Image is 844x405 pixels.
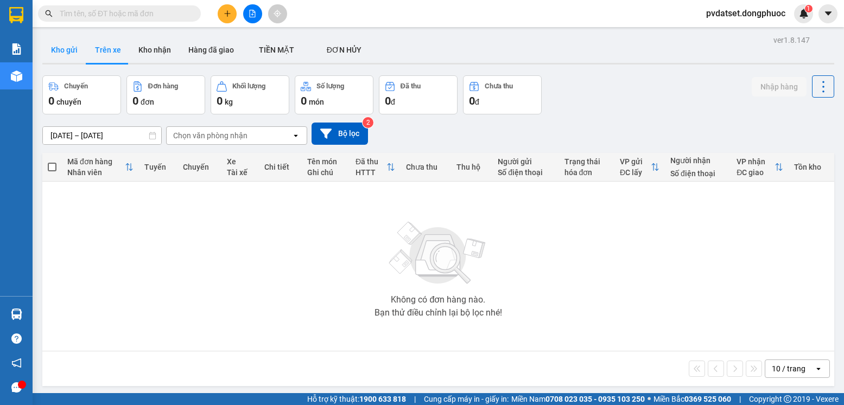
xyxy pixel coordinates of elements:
input: Tìm tên, số ĐT hoặc mã đơn [60,8,188,20]
div: VP gửi [620,157,651,166]
span: copyright [784,395,791,403]
button: Khối lượng0kg [211,75,289,114]
img: logo-vxr [9,7,23,23]
div: Người nhận [670,156,726,165]
div: Tên món [307,157,345,166]
span: Hỗ trợ kỹ thuật: [307,393,406,405]
div: Xe [227,157,253,166]
span: đ [391,98,395,106]
div: Không có đơn hàng nào. [391,295,485,304]
span: 0 [132,94,138,107]
div: Mã đơn hàng [67,157,125,166]
div: hóa đơn [564,168,609,177]
div: Tài xế [227,168,253,177]
div: Khối lượng [232,82,265,90]
span: đơn [141,98,154,106]
button: Chưa thu0đ [463,75,542,114]
div: Trạng thái [564,157,609,166]
img: warehouse-icon [11,308,22,320]
span: file-add [249,10,256,17]
img: solution-icon [11,43,22,55]
span: search [45,10,53,17]
th: Toggle SortBy [731,153,789,182]
div: Chuyến [64,82,88,90]
button: Đơn hàng0đơn [126,75,205,114]
span: caret-down [823,9,833,18]
span: đ [475,98,479,106]
div: Tuyến [144,163,172,171]
th: Toggle SortBy [62,153,139,182]
svg: open [814,364,823,373]
div: Người gửi [498,157,553,166]
span: notification [11,358,22,368]
div: Số điện thoại [498,168,553,177]
button: file-add [243,4,262,23]
div: Số lượng [316,82,344,90]
div: ĐC lấy [620,168,651,177]
div: Tồn kho [794,163,829,171]
button: Kho nhận [130,37,180,63]
span: Miền Bắc [653,393,731,405]
span: chuyến [56,98,81,106]
div: Chưa thu [485,82,513,90]
span: | [739,393,741,405]
div: Ghi chú [307,168,345,177]
span: Cung cấp máy in - giấy in: [424,393,509,405]
span: 0 [217,94,223,107]
span: 0 [385,94,391,107]
th: Toggle SortBy [614,153,665,182]
strong: 1900 633 818 [359,395,406,403]
img: warehouse-icon [11,70,22,82]
div: Chưa thu [406,163,446,171]
span: 0 [48,94,54,107]
span: 0 [469,94,475,107]
strong: 0708 023 035 - 0935 103 250 [545,395,645,403]
span: aim [274,10,281,17]
div: Đã thu [401,82,421,90]
span: 1 [807,5,810,12]
div: HTTT [356,168,386,177]
div: Chuyến [183,163,216,171]
span: plus [224,10,231,17]
button: Số lượng0món [295,75,373,114]
div: Chi tiết [264,163,296,171]
button: caret-down [818,4,837,23]
button: Trên xe [86,37,130,63]
span: pvdatset.dongphuoc [697,7,794,20]
div: Nhân viên [67,168,125,177]
div: 10 / trang [772,363,805,374]
span: ĐƠN HỦY [327,46,361,54]
span: kg [225,98,233,106]
button: Chuyến0chuyến [42,75,121,114]
input: Select a date range. [43,127,161,144]
span: question-circle [11,333,22,344]
div: ĐC giao [737,168,775,177]
span: | [414,393,416,405]
button: plus [218,4,237,23]
button: Bộ lọc [312,123,368,145]
span: TIỀN MẶT [259,46,294,54]
div: ver 1.8.147 [773,34,810,46]
img: svg+xml;base64,PHN2ZyBjbGFzcz0ibGlzdC1wbHVnX19zdmciIHhtbG5zPSJodHRwOi8vd3d3LnczLm9yZy8yMDAwL3N2Zy... [384,215,492,291]
th: Toggle SortBy [350,153,401,182]
div: Đơn hàng [148,82,178,90]
button: aim [268,4,287,23]
div: Số điện thoại [670,169,726,178]
svg: open [291,131,300,140]
span: message [11,382,22,393]
button: Nhập hàng [752,77,807,97]
div: Đã thu [356,157,386,166]
span: ⚪️ [648,397,651,401]
div: Thu hộ [456,163,487,171]
div: VP nhận [737,157,775,166]
img: icon-new-feature [799,9,809,18]
div: Bạn thử điều chỉnh lại bộ lọc nhé! [375,308,502,317]
button: Kho gửi [42,37,86,63]
button: Hàng đã giao [180,37,243,63]
strong: 0369 525 060 [684,395,731,403]
button: Đã thu0đ [379,75,458,114]
div: Chọn văn phòng nhận [173,130,248,141]
span: Miền Nam [511,393,645,405]
span: món [309,98,324,106]
sup: 1 [805,5,813,12]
